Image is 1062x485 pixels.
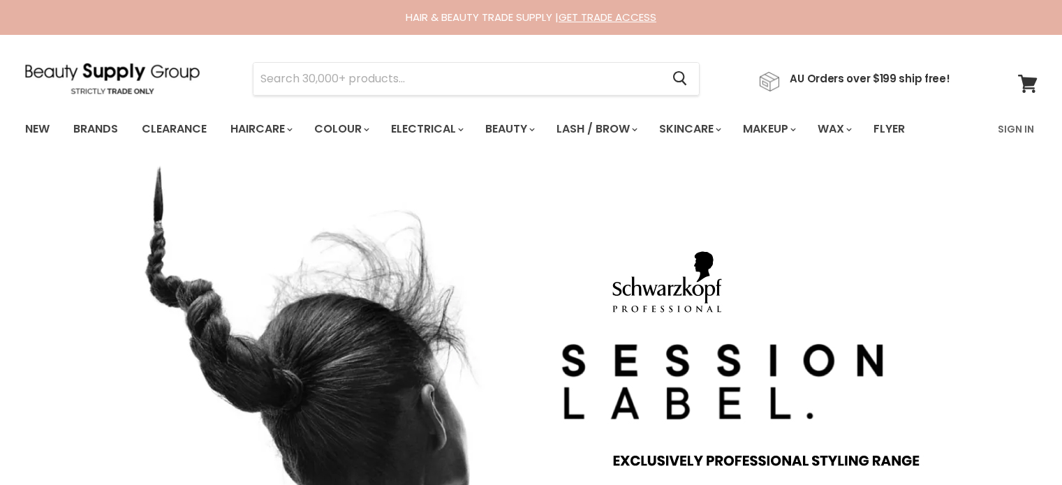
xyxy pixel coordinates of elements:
[992,419,1048,471] iframe: Gorgias live chat messenger
[475,114,543,144] a: Beauty
[15,114,60,144] a: New
[559,10,656,24] a: GET TRADE ACCESS
[662,63,699,95] button: Search
[8,10,1055,24] div: HAIR & BEAUTY TRADE SUPPLY |
[989,114,1042,144] a: Sign In
[220,114,301,144] a: Haircare
[8,109,1055,149] nav: Main
[131,114,217,144] a: Clearance
[863,114,915,144] a: Flyer
[15,109,952,149] ul: Main menu
[63,114,128,144] a: Brands
[304,114,378,144] a: Colour
[649,114,730,144] a: Skincare
[253,62,700,96] form: Product
[546,114,646,144] a: Lash / Brow
[381,114,472,144] a: Electrical
[807,114,860,144] a: Wax
[253,63,662,95] input: Search
[732,114,804,144] a: Makeup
